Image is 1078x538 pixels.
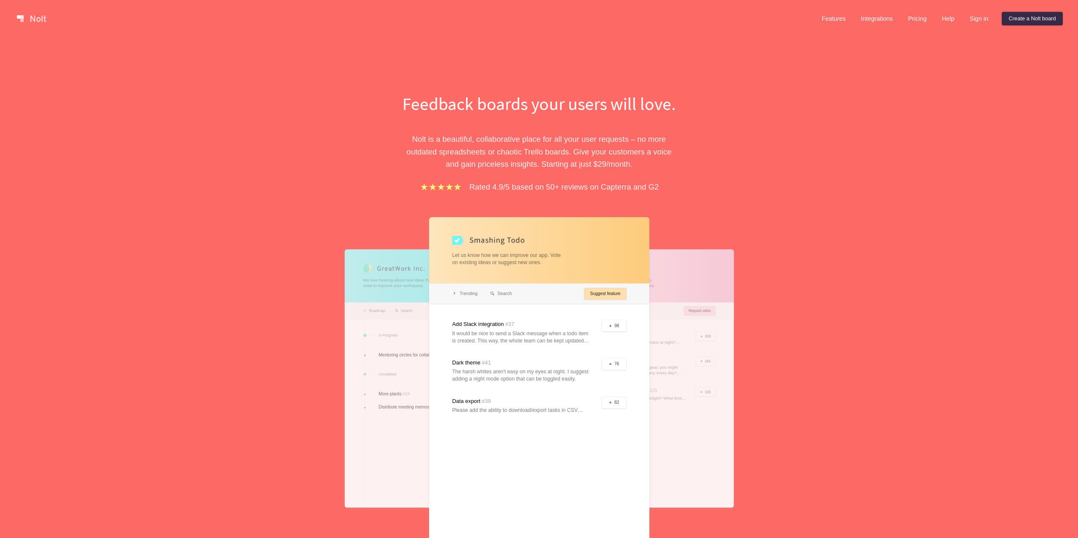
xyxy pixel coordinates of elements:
[901,12,934,25] a: Pricing
[419,182,463,192] img: stars.b067e34983.png
[935,12,962,25] a: Help
[1002,12,1063,25] a: Create a Nolt board
[393,133,685,170] p: Nolt is a beautiful, collaborative place for all your user requests – no more outdated spreadshee...
[854,12,899,25] a: Integrations
[963,12,995,25] a: Sign in
[393,91,685,116] h1: Feedback boards your users will love.
[469,181,659,193] p: Rated 4.9/5 based on 50+ reviews on Capterra and G2
[815,12,853,25] a: Features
